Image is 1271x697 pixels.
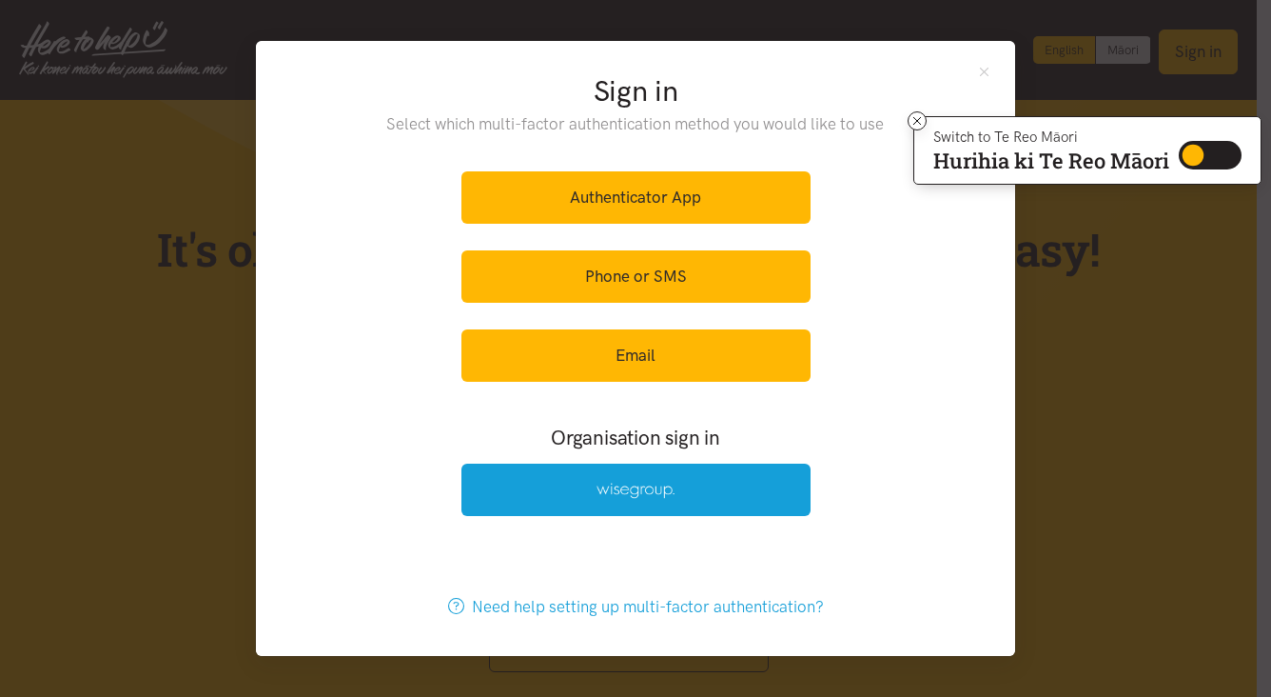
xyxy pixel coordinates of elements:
button: Close [976,64,992,80]
a: Email [461,329,811,382]
h2: Sign in [348,71,924,111]
p: Switch to Te Reo Māori [933,131,1169,143]
p: Select which multi-factor authentication method you would like to use [348,111,924,137]
a: Phone or SMS [461,250,811,303]
img: Wise Group [596,483,675,499]
a: Authenticator App [461,171,811,224]
h3: Organisation sign in [409,424,862,451]
a: Need help setting up multi-factor authentication? [428,581,844,633]
p: Hurihia ki Te Reo Māori [933,152,1169,169]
